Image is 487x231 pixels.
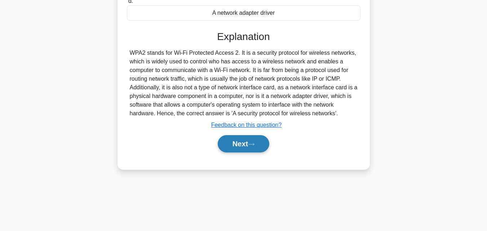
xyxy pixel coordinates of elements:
[218,135,269,152] button: Next
[131,31,356,43] h3: Explanation
[127,5,360,21] div: A network adapter driver
[130,49,358,118] div: WPA2 stands for Wi-Fi Protected Access 2. It is a security protocol for wireless networks, which ...
[211,122,282,128] a: Feedback on this question?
